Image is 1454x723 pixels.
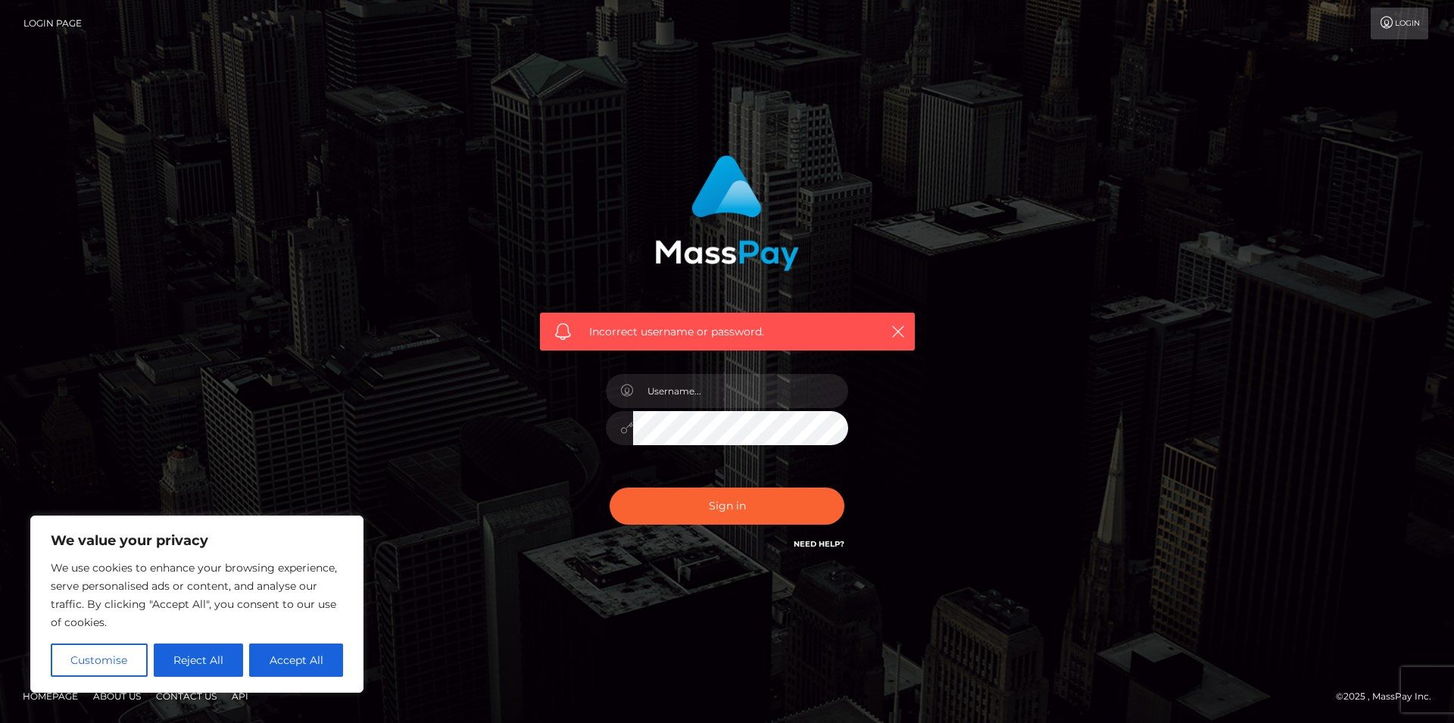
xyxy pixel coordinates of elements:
[655,155,799,271] img: MassPay Login
[226,684,254,708] a: API
[249,644,343,677] button: Accept All
[30,516,363,693] div: We value your privacy
[610,488,844,525] button: Sign in
[1371,8,1428,39] a: Login
[51,531,343,550] p: We value your privacy
[87,684,147,708] a: About Us
[17,684,84,708] a: Homepage
[589,324,866,340] span: Incorrect username or password.
[1336,688,1443,705] div: © 2025 , MassPay Inc.
[150,684,223,708] a: Contact Us
[23,8,82,39] a: Login Page
[51,559,343,631] p: We use cookies to enhance your browsing experience, serve personalised ads or content, and analys...
[51,644,148,677] button: Customise
[633,374,848,408] input: Username...
[154,644,244,677] button: Reject All
[794,539,844,549] a: Need Help?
